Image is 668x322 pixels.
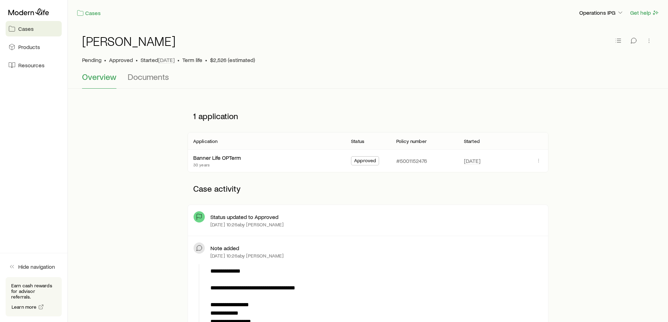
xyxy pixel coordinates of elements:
[182,56,202,63] span: Term life
[18,25,34,32] span: Cases
[18,62,45,69] span: Resources
[82,72,116,82] span: Overview
[193,138,218,144] p: Application
[11,283,56,300] p: Earn cash rewards for advisor referrals.
[351,138,364,144] p: Status
[18,43,40,50] span: Products
[579,9,624,17] button: Operations IPG
[104,56,106,63] span: •
[193,154,241,161] a: Banner Life OPTerm
[177,56,180,63] span: •
[210,222,284,227] p: [DATE] 10:26a by [PERSON_NAME]
[193,162,241,167] p: 30 years
[188,178,548,199] p: Case activity
[82,34,176,48] h1: [PERSON_NAME]
[6,21,62,36] a: Cases
[396,157,427,164] p: #5001152476
[141,56,175,63] p: Started
[205,56,207,63] span: •
[464,138,480,144] p: Started
[128,72,169,82] span: Documents
[210,245,239,252] p: Note added
[193,154,241,162] div: Banner Life OPTerm
[76,9,101,17] a: Cases
[210,56,255,63] span: $2,526 (estimated)
[6,259,62,274] button: Hide navigation
[579,9,624,16] p: Operations IPG
[12,304,37,309] span: Learn more
[210,253,284,259] p: [DATE] 10:26a by [PERSON_NAME]
[354,158,376,165] span: Approved
[18,263,55,270] span: Hide navigation
[6,39,62,55] a: Products
[396,138,427,144] p: Policy number
[188,105,548,126] p: 1 application
[210,213,278,220] p: Status updated to Approved
[82,56,101,63] p: Pending
[464,157,480,164] span: [DATE]
[158,56,175,63] span: [DATE]
[6,277,62,316] div: Earn cash rewards for advisor referrals.Learn more
[630,9,660,17] button: Get help
[109,56,133,63] span: Approved
[82,72,654,89] div: Case details tabs
[136,56,138,63] span: •
[6,57,62,73] a: Resources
